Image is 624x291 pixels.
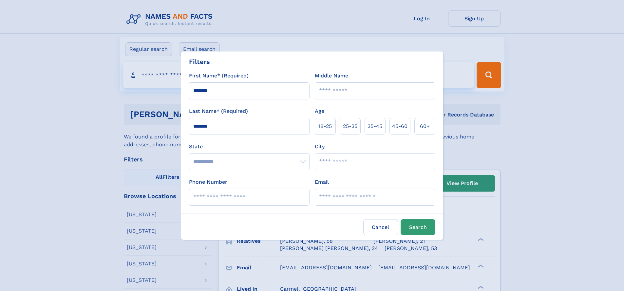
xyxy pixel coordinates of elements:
label: State [189,143,310,151]
label: Middle Name [315,72,348,80]
span: 35‑45 [368,122,382,130]
span: 60+ [420,122,430,130]
span: 18‑25 [318,122,332,130]
label: First Name* (Required) [189,72,249,80]
label: Last Name* (Required) [189,107,248,115]
label: Email [315,178,329,186]
label: Age [315,107,324,115]
span: 45‑60 [392,122,407,130]
button: Search [401,219,435,235]
div: Filters [189,57,210,67]
label: City [315,143,325,151]
span: 25‑35 [343,122,357,130]
label: Cancel [363,219,398,235]
label: Phone Number [189,178,227,186]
